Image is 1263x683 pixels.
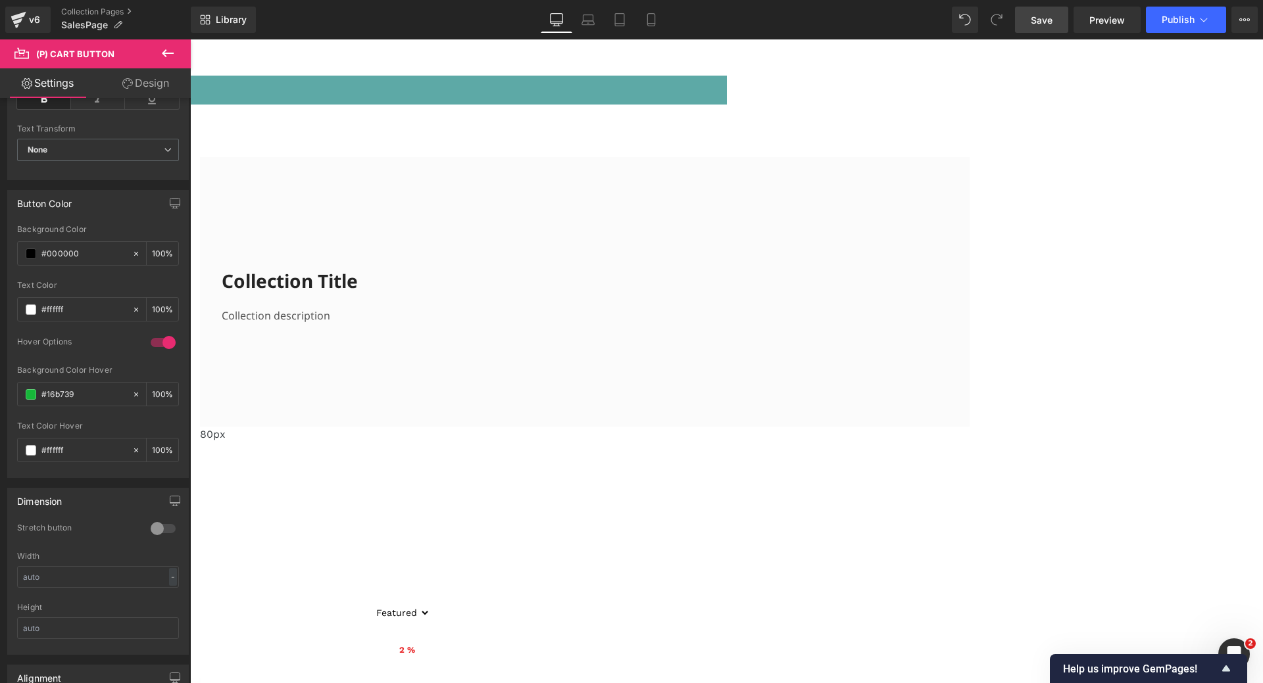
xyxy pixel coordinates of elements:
span: SalesPage [61,20,108,30]
div: v6 [26,11,43,28]
input: auto [17,566,179,588]
div: Text Color [17,281,179,290]
a: Tablet [604,7,635,33]
a: Preview [1074,7,1141,33]
span: Publish [1162,14,1195,25]
a: New Library [191,7,256,33]
a: Design [98,68,193,98]
div: Stretch button [17,523,137,536]
input: Color [41,443,126,458]
div: Background Color [17,225,179,234]
div: Text Color Hover [17,421,179,431]
span: % [217,605,225,615]
input: Color [41,387,126,402]
input: Color [41,247,126,261]
b: None [28,145,48,154]
a: Desktop [541,7,572,33]
iframe: Intercom live chat [1218,638,1250,670]
span: Help us improve GemPages! [1063,663,1218,675]
div: Dimension [17,488,62,507]
div: Button Color [17,191,72,209]
button: More [1231,7,1258,33]
a: Collection Pages [61,7,191,17]
span: 2 [209,605,214,615]
button: Undo [952,7,978,33]
button: Publish [1146,7,1226,33]
button: Redo [983,7,1010,33]
div: Background Color Hover [17,365,179,375]
span: Preview [1089,13,1125,27]
div: % [147,383,178,406]
div: % [147,242,178,265]
a: Mobile [635,7,667,33]
a: v6 [5,7,51,33]
div: Width [17,552,179,561]
span: Save [1031,13,1052,27]
div: - [169,568,177,586]
button: Show survey - Help us improve GemPages! [1063,661,1234,676]
span: Library [216,14,247,26]
div: Height [17,603,179,612]
div: % [147,298,178,321]
div: % [147,438,178,461]
input: Color [41,302,126,317]
div: Hover Options [17,337,137,350]
span: 2 [1245,638,1256,649]
div: Text Transform [17,124,179,133]
a: Laptop [572,7,604,33]
span: (P) Cart Button [36,49,114,59]
input: auto [17,617,179,639]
